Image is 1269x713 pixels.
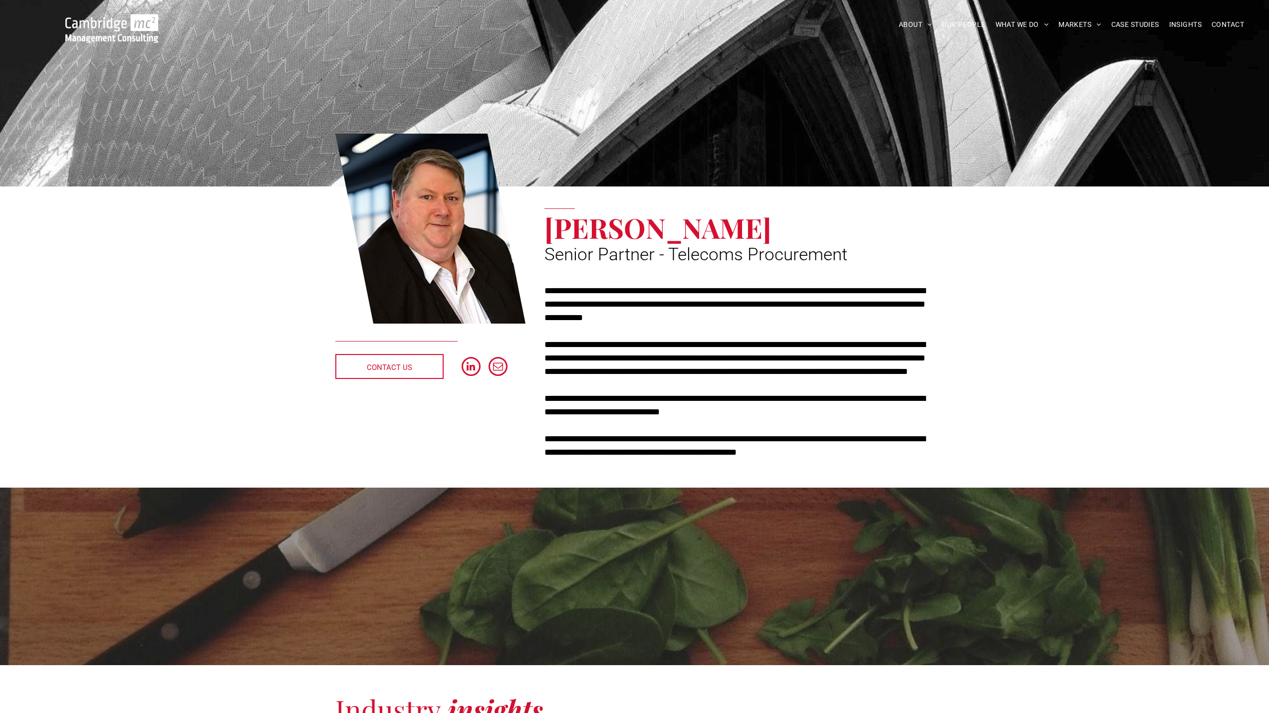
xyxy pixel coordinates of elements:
a: ABOUT [894,17,937,32]
a: MARKETS [1053,17,1106,32]
img: Go to Homepage [65,14,158,43]
a: OUR PEOPLE [937,17,990,32]
a: CONTACT [1207,17,1249,32]
span: [PERSON_NAME] [544,209,771,246]
a: Your Business Transformed | Cambridge Management Consulting [65,15,158,26]
a: CASE STUDIES [1106,17,1164,32]
a: INSIGHTS [1164,17,1207,32]
a: WHAT WE DO [991,17,1054,32]
a: Telecoms | Eric Green | Senior Partner - Telecoms Procurement [335,132,526,326]
a: linkedin [462,357,481,378]
a: email [489,357,508,378]
span: CONTACT US [367,355,412,380]
span: Senior Partner - Telecoms Procurement [544,244,847,265]
a: CONTACT US [335,354,444,379]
